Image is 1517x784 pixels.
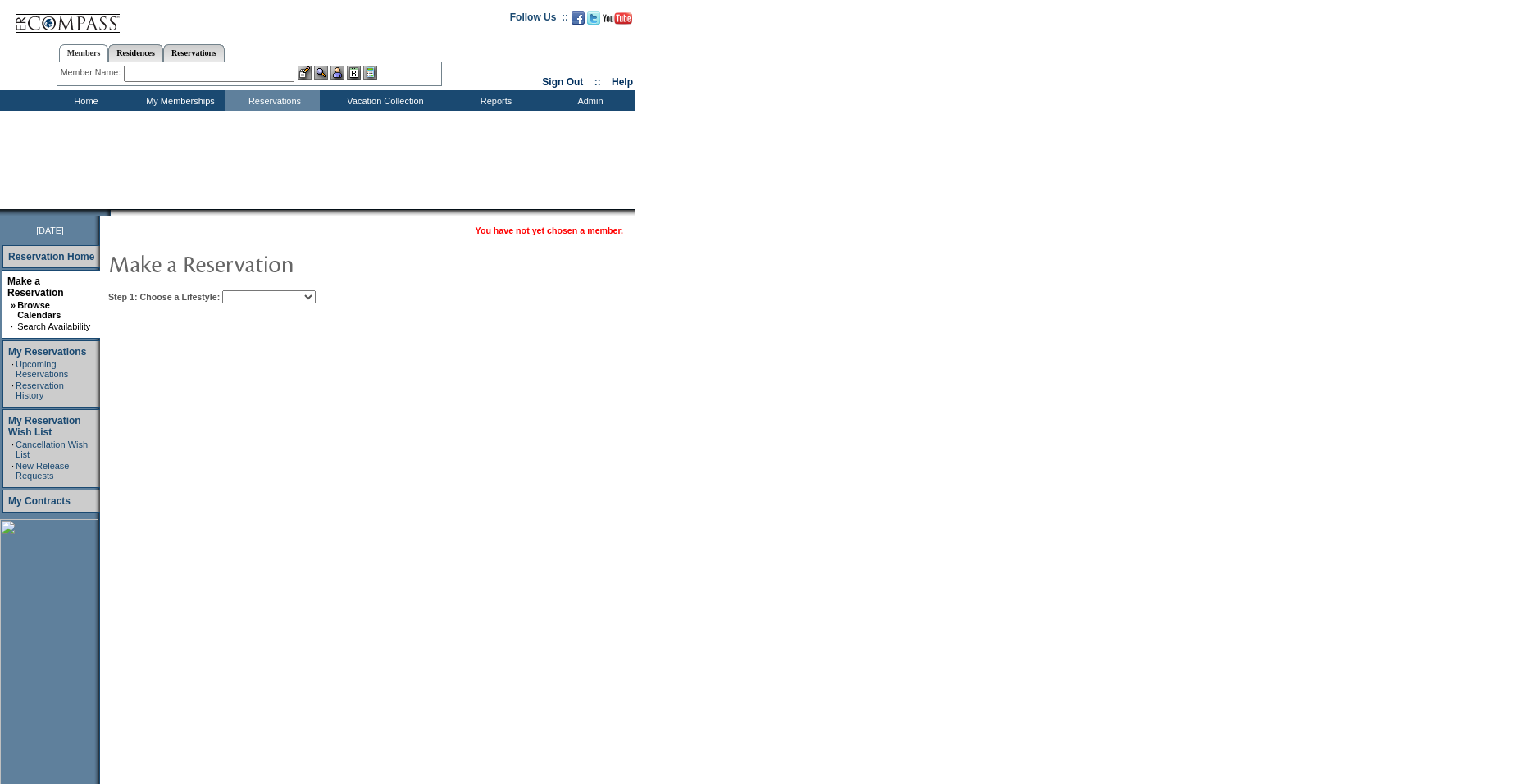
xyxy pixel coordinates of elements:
[612,76,633,88] a: Help
[510,10,568,30] td: Follow Us ::
[587,11,600,25] img: Follow us on Twitter
[16,440,88,459] a: Cancellation Wish List
[8,415,81,438] a: My Reservation Wish List
[8,251,94,262] a: Reservation Home
[11,300,16,310] b: »
[603,12,632,25] img: Subscribe to our YouTube Channel
[7,276,64,299] a: Make a Reservation
[36,226,64,235] span: [DATE]
[594,76,601,88] span: ::
[476,226,623,235] span: You have not yet chosen a member.
[8,346,86,358] a: My Reservations
[572,16,585,26] a: Become our fan on Facebook
[541,90,635,111] td: Admin
[17,300,61,320] a: Browse Calendars
[16,359,68,379] a: Upcoming Reservations
[298,66,312,80] img: b_edit.gif
[17,321,90,331] a: Search Availability
[11,461,14,481] td: ·
[37,90,131,111] td: Home
[572,11,585,25] img: Become our fan on Facebook
[61,66,124,80] div: Member Name:
[347,66,361,80] img: Reservations
[111,209,112,216] img: blank.gif
[16,461,69,481] a: New Release Requests
[108,44,163,62] a: Residences
[8,495,71,507] a: My Contracts
[587,16,600,26] a: Follow us on Twitter
[108,292,220,302] b: Step 1: Choose a Lifestyle:
[11,381,14,400] td: ·
[105,209,111,216] img: promoShadowLeftCorner.gif
[11,359,14,379] td: ·
[330,66,344,80] img: Impersonate
[225,90,320,111] td: Reservations
[11,321,16,331] td: ·
[603,16,632,26] a: Subscribe to our YouTube Channel
[59,44,109,62] a: Members
[542,76,583,88] a: Sign Out
[320,90,447,111] td: Vacation Collection
[131,90,225,111] td: My Memberships
[163,44,225,62] a: Reservations
[11,440,14,459] td: ·
[108,247,436,280] img: pgTtlMakeReservation.gif
[314,66,328,80] img: View
[363,66,377,80] img: b_calculator.gif
[447,90,541,111] td: Reports
[16,381,64,400] a: Reservation History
